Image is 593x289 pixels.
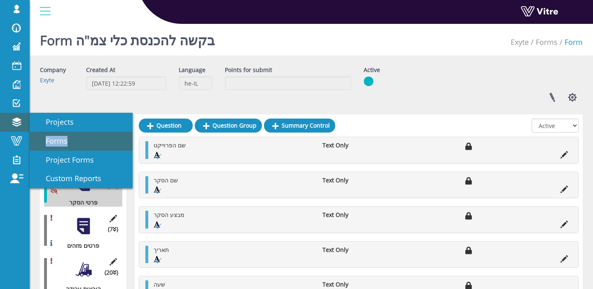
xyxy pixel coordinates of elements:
[30,151,133,170] a: Project Forms
[30,132,133,151] a: Forms
[318,246,382,254] li: Text Only
[558,37,583,48] li: Form
[195,119,262,133] a: Question Group
[364,76,374,86] img: yes
[44,242,116,250] div: פרטים מזהים
[40,21,215,56] h1: Form בקשה להכנסת כלי צמ"ה
[36,117,74,127] span: Projects
[108,225,118,233] span: (7 )
[154,246,169,254] span: תאריך
[154,141,186,149] span: שם הפרוייקט
[179,66,205,74] label: Language
[364,66,380,74] label: Active
[154,176,178,184] span: שם הסקר
[511,37,529,47] a: Exyte
[105,268,118,277] span: (20 )
[30,113,133,132] a: Projects
[139,119,193,133] a: Question
[36,136,68,146] span: Forms
[318,141,382,149] li: Text Only
[36,155,94,165] span: Project Forms
[318,176,382,184] li: Text Only
[86,66,115,74] label: Created At
[30,169,133,188] a: Custom Reports
[318,280,382,289] li: Text Only
[36,173,101,183] span: Custom Reports
[154,280,165,288] span: שעה
[40,76,54,84] a: Exyte
[44,198,116,207] div: פרטי הסקר
[154,211,184,219] span: מבצע הסקר
[264,119,335,133] a: Summary Control
[318,211,382,219] li: Text Only
[225,66,272,74] label: Points for submit
[536,37,558,47] a: Forms
[40,66,66,74] label: Company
